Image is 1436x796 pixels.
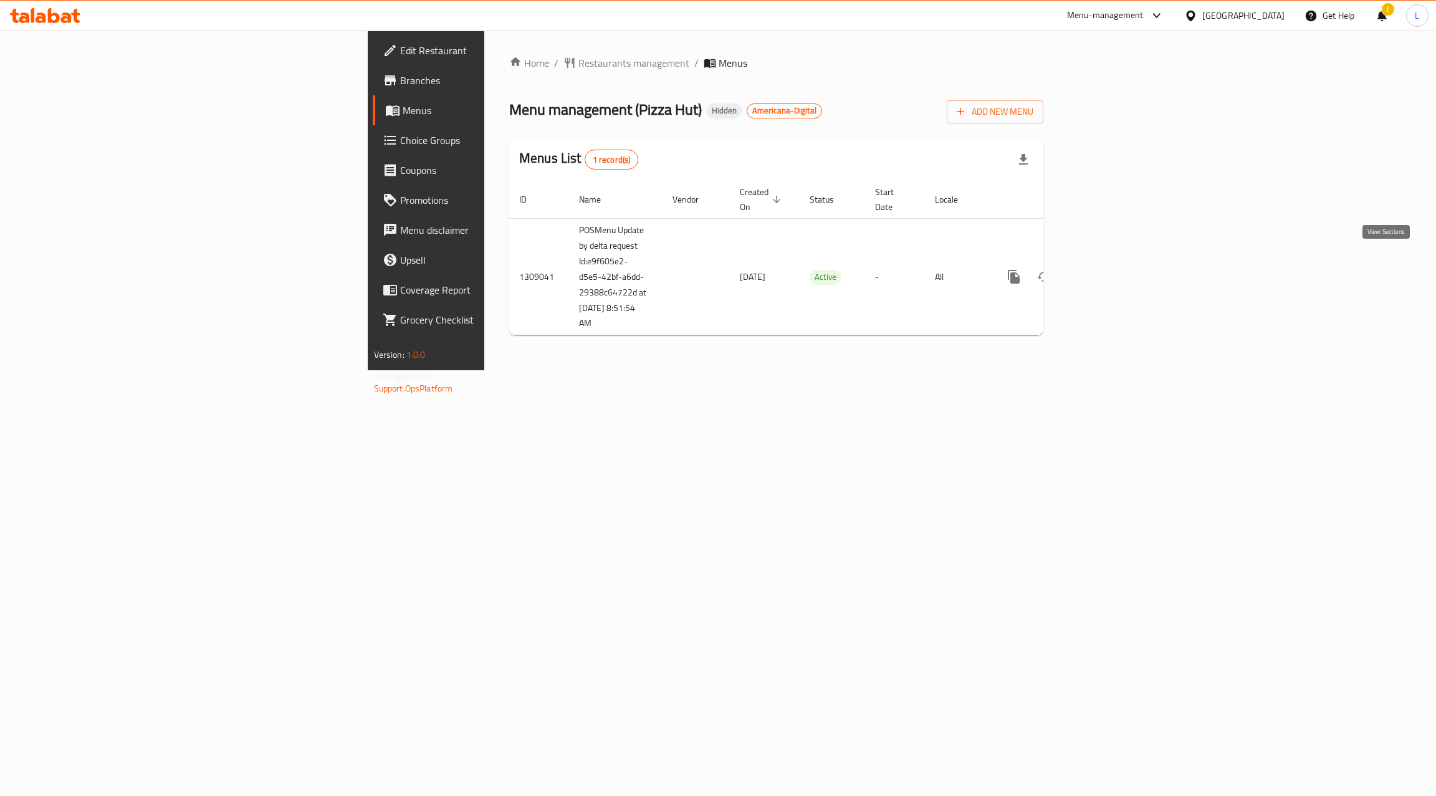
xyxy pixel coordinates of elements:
span: Coupons [400,163,598,178]
span: Menus [719,55,747,70]
a: Coverage Report [373,275,608,305]
span: Active [810,270,841,284]
a: Menu disclaimer [373,215,608,245]
a: Menus [373,95,608,125]
span: Americana-Digital [747,105,821,116]
a: Branches [373,65,608,95]
a: Upsell [373,245,608,275]
span: [DATE] [740,269,765,285]
span: Version: [374,347,404,363]
span: Restaurants management [578,55,689,70]
span: Menu disclaimer [400,223,598,237]
a: Coupons [373,155,608,185]
div: Export file [1008,145,1038,175]
span: Coverage Report [400,282,598,297]
span: Grocery Checklist [400,312,598,327]
span: Branches [400,73,598,88]
div: Menu-management [1067,8,1144,23]
span: Edit Restaurant [400,43,598,58]
div: Active [810,270,841,285]
span: Created On [740,185,785,214]
span: Choice Groups [400,133,598,148]
h2: Menus List [519,149,638,170]
span: Hidden [707,105,742,116]
span: ID [519,192,543,207]
a: Grocery Checklist [373,305,608,335]
a: Promotions [373,185,608,215]
td: POSMenu Update by delta request Id:e9f605e2-d5e5-42bf-a6dd-29388c64722d at [DATE] 8:51:54 AM [569,218,663,335]
span: 1.0.0 [406,347,426,363]
span: Promotions [400,193,598,208]
span: Start Date [875,185,910,214]
a: Support.OpsPlatform [374,380,453,396]
span: 1 record(s) [585,154,638,166]
button: more [999,262,1029,292]
td: - [865,218,925,335]
span: Vendor [673,192,715,207]
button: Change Status [1029,262,1059,292]
li: / [694,55,699,70]
span: Add New Menu [957,104,1033,120]
span: Locale [935,192,974,207]
span: Get support on: [374,368,431,384]
button: Add New Menu [947,100,1043,123]
span: Upsell [400,252,598,267]
td: All [925,218,989,335]
div: Total records count [585,150,639,170]
span: Status [810,192,850,207]
a: Edit Restaurant [373,36,608,65]
span: L [1415,9,1419,22]
span: Name [579,192,617,207]
th: Actions [989,181,1129,219]
table: enhanced table [509,181,1129,336]
a: Choice Groups [373,125,608,155]
a: Restaurants management [563,55,689,70]
nav: breadcrumb [509,55,1043,70]
div: [GEOGRAPHIC_DATA] [1202,9,1285,22]
span: Menus [403,103,598,118]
